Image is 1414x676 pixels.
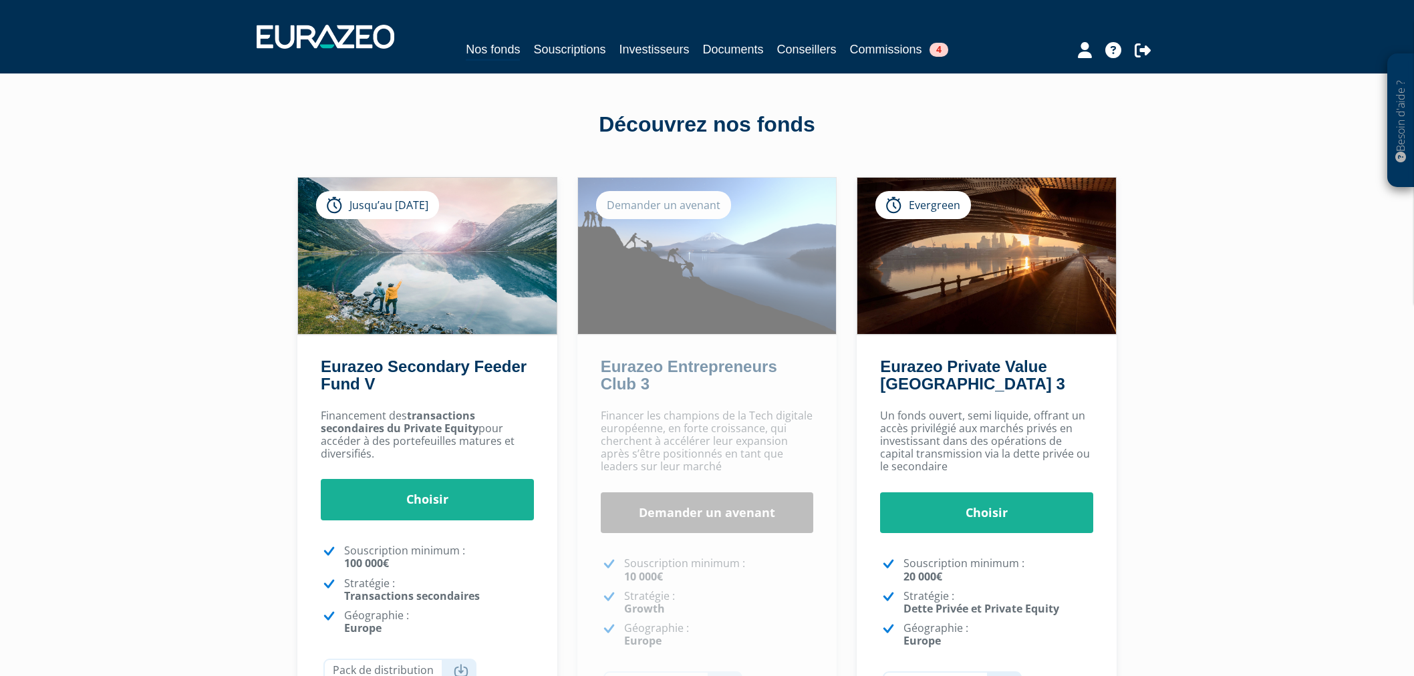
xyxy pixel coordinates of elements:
strong: 100 000€ [344,556,389,570]
p: Financer les champions de la Tech digitale européenne, en forte croissance, qui cherchent à accél... [601,409,814,474]
a: Documents [703,40,764,59]
p: Souscription minimum : [624,557,814,582]
p: Souscription minimum : [903,557,1093,582]
p: Besoin d'aide ? [1393,61,1409,181]
a: Eurazeo Secondary Feeder Fund V [321,357,527,393]
p: Stratégie : [344,577,534,603]
a: Nos fonds [466,40,520,61]
strong: Transactions secondaires [344,588,480,603]
div: Jusqu’au [DATE] [316,191,439,219]
a: Demander un avenant [601,492,814,534]
p: Financement des pour accéder à des portefeuilles matures et diversifiés. [321,409,534,461]
a: Commissions4 [850,40,948,59]
p: Géographie : [344,609,534,635]
a: Conseillers [777,40,837,59]
strong: 20 000€ [903,569,942,584]
p: Souscription minimum : [344,544,534,570]
img: Eurazeo Entrepreneurs Club 3 [578,178,837,334]
strong: Europe [344,621,382,635]
img: Eurazeo Secondary Feeder Fund V [298,178,557,334]
strong: transactions secondaires du Private Equity [321,408,478,436]
div: Evergreen [875,191,971,219]
a: Souscriptions [533,40,605,59]
img: Eurazeo Private Value Europe 3 [857,178,1116,334]
strong: Europe [624,633,662,648]
p: Stratégie : [624,590,814,615]
strong: Growth [624,601,665,616]
a: Choisir [321,479,534,520]
strong: 10 000€ [624,569,663,584]
span: 4 [930,43,948,57]
strong: Dette Privée et Private Equity [903,601,1059,616]
strong: Europe [903,633,941,648]
p: Stratégie : [903,590,1093,615]
img: 1732889491-logotype_eurazeo_blanc_rvb.png [257,25,394,49]
a: Eurazeo Private Value [GEOGRAPHIC_DATA] 3 [880,357,1065,393]
a: Choisir [880,492,1093,534]
div: Découvrez nos fonds [326,110,1088,140]
p: Géographie : [903,622,1093,647]
p: Géographie : [624,622,814,647]
div: Demander un avenant [596,191,731,219]
a: Eurazeo Entrepreneurs Club 3 [601,357,777,393]
a: Investisseurs [619,40,689,59]
p: Un fonds ouvert, semi liquide, offrant un accès privilégié aux marchés privés en investissant dan... [880,409,1093,474]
